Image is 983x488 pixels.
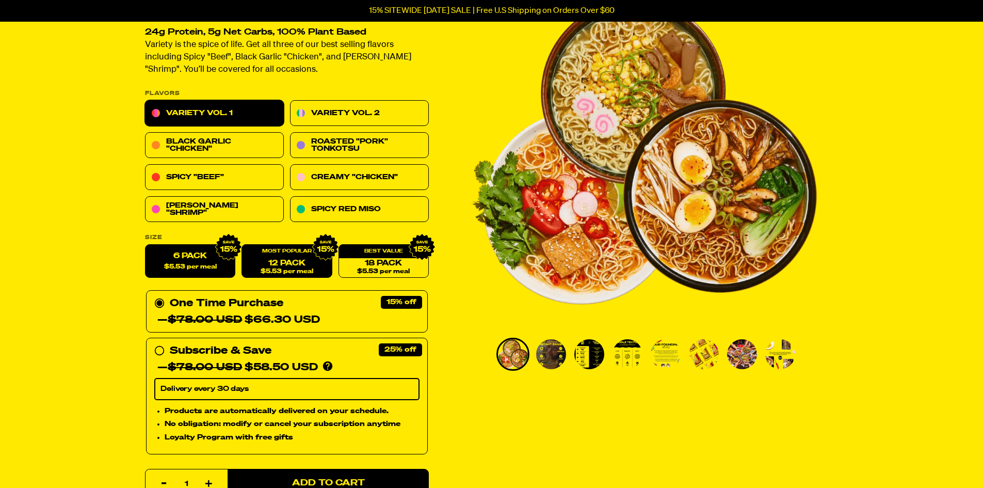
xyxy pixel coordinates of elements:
[168,315,242,325] del: $78.00 USD
[145,91,429,97] p: Flavors
[145,101,284,127] a: Variety Vol. 1
[145,197,284,223] a: [PERSON_NAME] "Shrimp"
[290,165,429,191] a: Creamy "Chicken"
[145,245,235,278] label: 6 Pack
[168,363,318,373] span: $58.50 USD
[687,338,720,371] li: Go to slide 6
[573,338,606,371] li: Go to slide 3
[613,339,642,369] img: Variety Vol. 1
[154,379,420,400] select: Subscribe & Save —$78.00 USD$58.50 USD Products are automatically delivered on your schedule. No ...
[290,133,429,159] a: Roasted "Pork" Tonkotsu
[157,359,318,376] div: —
[727,339,757,369] img: Variety Vol. 1
[765,339,795,369] img: Variety Vol. 1
[369,6,615,15] p: 15% SITEWIDE [DATE] SALE | Free U.S Shipping on Orders Over $60
[157,312,320,328] div: —
[168,363,242,373] del: $78.00 USD
[260,269,313,275] span: $5.53 per meal
[165,432,420,444] li: Loyalty Program with free gifts
[170,343,271,359] div: Subscribe & Save
[241,245,332,278] a: 12 Pack$5.53 per meal
[145,165,284,191] a: Spicy "Beef"
[145,39,429,76] p: Variety is the spice of life. Get all three of our best selling flavors including Spicy "Beef", B...
[611,338,644,371] li: Go to slide 4
[651,339,681,369] img: Variety Vol. 1
[498,339,528,369] img: Variety Vol. 1
[649,338,682,371] li: Go to slide 5
[145,235,429,241] label: Size
[338,245,428,278] a: 18 Pack$5.53 per meal
[357,269,410,275] span: $5.53 per meal
[165,419,420,430] li: No obligation: modify or cancel your subscription anytime
[145,28,429,37] h2: 24g Protein, 5g Net Carbs, 100% Plant Based
[165,405,420,417] li: Products are automatically delivered on your schedule.
[154,295,420,328] div: One Time Purchase
[574,339,604,369] img: Variety Vol. 1
[496,338,529,371] li: Go to slide 1
[312,234,339,261] img: IMG_9632.png
[290,197,429,223] a: Spicy Red Miso
[168,315,320,325] span: $66.30 USD
[471,338,817,371] div: PDP main carousel thumbnails
[145,133,284,159] a: Black Garlic "Chicken"
[408,234,435,261] img: IMG_9632.png
[292,479,364,488] span: Add to Cart
[726,338,759,371] li: Go to slide 7
[290,101,429,127] a: Variety Vol. 2
[535,338,568,371] li: Go to slide 2
[764,338,797,371] li: Go to slide 8
[215,234,242,261] img: IMG_9632.png
[164,264,216,271] span: $5.53 per meal
[689,339,719,369] img: Variety Vol. 1
[536,339,566,369] img: Variety Vol. 1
